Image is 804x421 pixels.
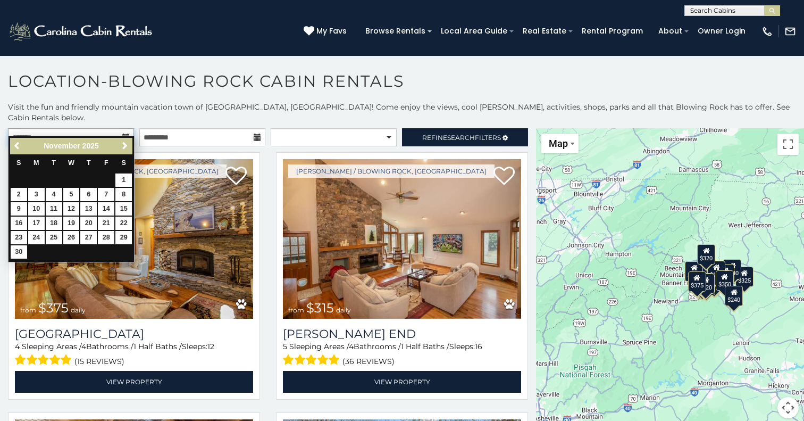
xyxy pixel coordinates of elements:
span: Map [549,138,568,149]
a: 8 [115,188,132,201]
a: 17 [28,217,45,230]
a: 13 [80,202,97,216]
span: Previous [13,142,22,150]
a: [PERSON_NAME] End [283,327,521,341]
a: 19 [63,217,80,230]
span: 12 [207,342,214,351]
a: View Property [15,371,253,393]
div: $350 [716,270,734,291]
a: 27 [80,231,97,244]
a: 30 [11,245,27,259]
span: November [44,142,80,150]
span: 4 [349,342,354,351]
span: Thursday [87,159,91,167]
span: 4 [81,342,86,351]
a: 2 [11,188,27,201]
div: $325 [735,267,753,287]
a: 11 [46,202,62,216]
span: My Favs [316,26,347,37]
a: Previous [11,139,24,153]
a: [GEOGRAPHIC_DATA] [15,327,253,341]
a: 3 [28,188,45,201]
span: $375 [38,300,69,316]
span: 1 Half Baths / [133,342,182,351]
a: 10 [28,202,45,216]
button: Map camera controls [777,397,799,418]
div: $345 [697,275,715,295]
a: Real Estate [517,23,572,39]
span: from [288,306,304,314]
span: 16 [475,342,482,351]
div: $226 [716,264,734,284]
div: Sleeping Areas / Bathrooms / Sleeps: [283,341,521,368]
span: $315 [306,300,334,316]
a: 20 [80,217,97,230]
span: from [20,306,36,314]
a: 18 [46,217,62,230]
a: Owner Login [692,23,751,39]
a: 12 [63,202,80,216]
a: View Property [283,371,521,393]
a: 16 [11,217,27,230]
a: Next [118,139,131,153]
div: $355 [693,274,711,294]
a: 9 [11,202,27,216]
span: Tuesday [52,159,56,167]
span: 2025 [82,142,99,150]
a: Rental Program [576,23,648,39]
a: 29 [115,231,132,244]
div: $375 [688,271,706,291]
a: 24 [28,231,45,244]
div: $240 [725,285,743,306]
a: 23 [11,231,27,244]
a: [PERSON_NAME] / Blowing Rock, [GEOGRAPHIC_DATA] [288,164,495,178]
a: 21 [98,217,114,230]
span: 1 Half Baths / [401,342,449,351]
a: 5 [63,188,80,201]
img: phone-regular-white.png [761,26,773,37]
img: Moss End [283,159,521,319]
a: 14 [98,202,114,216]
span: (15 reviews) [74,354,124,368]
a: RefineSearchFilters [402,128,528,146]
a: 25 [46,231,62,244]
a: Add to favorites [493,166,515,188]
button: Toggle fullscreen view [777,134,799,155]
a: Local Area Guide [435,23,513,39]
img: mail-regular-white.png [784,26,796,37]
a: 26 [63,231,80,244]
span: 5 [283,342,287,351]
a: 22 [115,217,132,230]
a: 6 [80,188,97,201]
div: $220 [697,273,715,293]
div: Sleeping Areas / Bathrooms / Sleeps: [15,341,253,368]
span: Saturday [122,159,126,167]
h3: Mountain Song Lodge [15,327,253,341]
span: Monday [33,159,39,167]
a: 4 [46,188,62,201]
a: 1 [115,174,132,187]
span: Refine Filters [422,134,501,142]
span: Search [447,134,475,142]
span: Sunday [16,159,21,167]
span: Wednesday [68,159,74,167]
div: $400 [685,261,703,282]
h3: Moss End [283,327,521,341]
div: $930 [723,259,741,279]
a: 28 [98,231,114,244]
a: 15 [115,202,132,216]
a: Moss End from $315 daily [283,159,521,319]
a: My Favs [304,26,349,37]
span: Next [121,142,129,150]
button: Change map style [541,134,579,153]
span: 4 [15,342,20,351]
a: Browse Rentals [360,23,431,39]
span: (36 reviews) [342,354,395,368]
img: White-1-2.png [8,21,155,42]
span: Friday [104,159,108,167]
a: About [653,23,688,39]
span: daily [336,306,351,314]
div: $320 [697,244,715,264]
div: $150 [707,260,725,280]
a: 7 [98,188,114,201]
